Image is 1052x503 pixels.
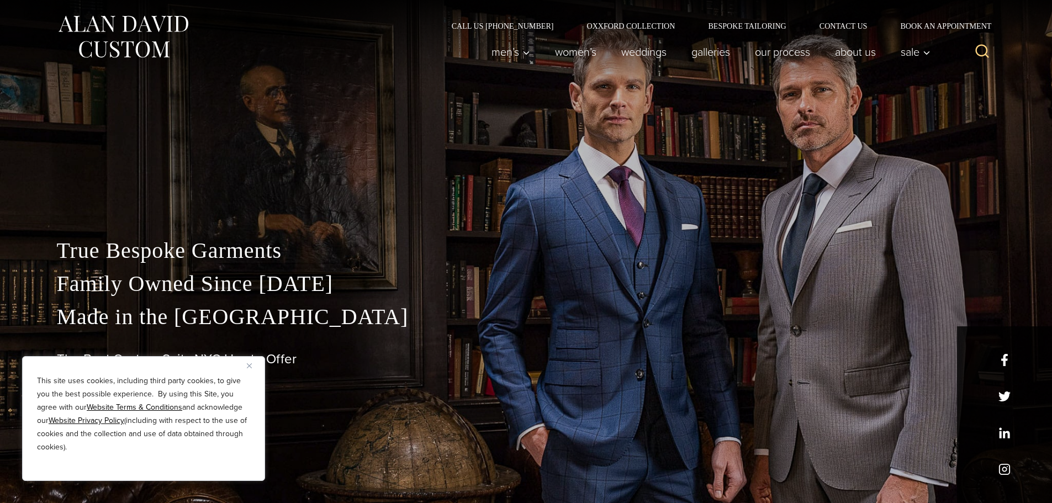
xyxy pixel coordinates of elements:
span: Sale [901,46,931,57]
p: True Bespoke Garments Family Owned Since [DATE] Made in the [GEOGRAPHIC_DATA] [57,234,996,333]
button: View Search Form [969,39,996,65]
a: About Us [822,41,888,63]
a: Our Process [742,41,822,63]
a: Website Privacy Policy [49,415,124,426]
a: Website Terms & Conditions [87,401,182,413]
a: Book an Appointment [884,22,995,30]
a: Galleries [679,41,742,63]
nav: Secondary Navigation [435,22,996,30]
h1: The Best Custom Suits NYC Has to Offer [57,351,996,367]
a: Contact Us [803,22,884,30]
a: Women’s [542,41,609,63]
a: Call Us [PHONE_NUMBER] [435,22,570,30]
span: Men’s [491,46,530,57]
img: Close [247,363,252,368]
a: weddings [609,41,679,63]
p: This site uses cookies, including third party cookies, to give you the best possible experience. ... [37,374,250,454]
button: Close [247,359,260,372]
img: Alan David Custom [57,12,189,61]
a: Bespoke Tailoring [691,22,802,30]
nav: Primary Navigation [479,41,936,63]
a: Oxxford Collection [570,22,691,30]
